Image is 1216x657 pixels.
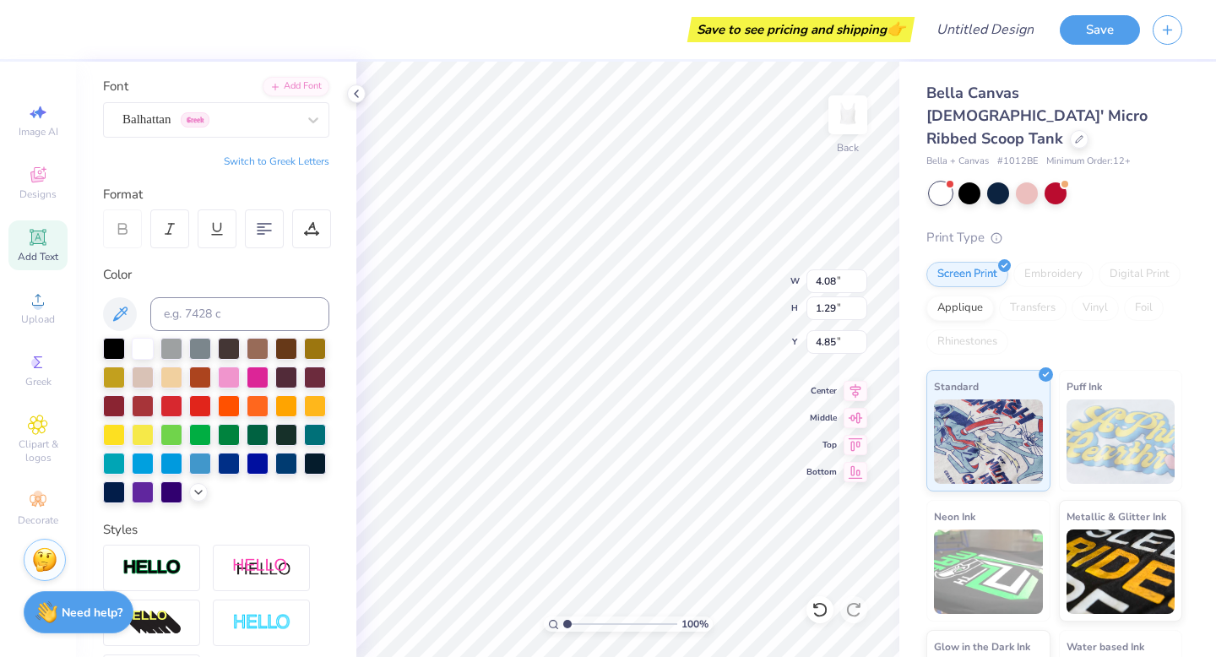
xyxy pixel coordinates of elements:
[232,557,291,578] img: Shadow
[18,513,58,527] span: Decorate
[934,508,975,525] span: Neon Ink
[1099,262,1181,287] div: Digital Print
[806,466,837,478] span: Bottom
[103,77,128,96] label: Font
[103,185,331,204] div: Format
[926,296,994,321] div: Applique
[837,140,859,155] div: Back
[1072,296,1119,321] div: Vinyl
[1013,262,1094,287] div: Embroidery
[926,329,1008,355] div: Rhinestones
[103,520,329,540] div: Styles
[999,296,1067,321] div: Transfers
[1067,508,1166,525] span: Metallic & Glitter Ink
[8,437,68,464] span: Clipart & logos
[122,610,182,637] img: 3d Illusion
[263,77,329,96] div: Add Font
[926,83,1148,149] span: Bella Canvas [DEMOGRAPHIC_DATA]' Micro Ribbed Scoop Tank
[923,13,1047,46] input: Untitled Design
[19,125,58,138] span: Image AI
[692,17,910,42] div: Save to see pricing and shipping
[934,399,1043,484] img: Standard
[21,312,55,326] span: Upload
[926,155,989,169] span: Bella + Canvas
[934,529,1043,614] img: Neon Ink
[806,412,837,424] span: Middle
[806,439,837,451] span: Top
[1046,155,1131,169] span: Minimum Order: 12 +
[18,250,58,263] span: Add Text
[806,385,837,397] span: Center
[103,265,329,285] div: Color
[934,638,1030,655] span: Glow in the Dark Ink
[1067,377,1102,395] span: Puff Ink
[997,155,1038,169] span: # 1012BE
[1124,296,1164,321] div: Foil
[1060,15,1140,45] button: Save
[1067,399,1175,484] img: Puff Ink
[224,155,329,168] button: Switch to Greek Letters
[681,616,708,632] span: 100 %
[1067,529,1175,614] img: Metallic & Glitter Ink
[926,228,1182,247] div: Print Type
[150,297,329,331] input: e.g. 7428 c
[232,613,291,633] img: Negative Space
[887,19,905,39] span: 👉
[19,187,57,201] span: Designs
[122,558,182,578] img: Stroke
[934,377,979,395] span: Standard
[926,262,1008,287] div: Screen Print
[62,605,122,621] strong: Need help?
[25,375,52,388] span: Greek
[1067,638,1144,655] span: Water based Ink
[831,98,865,132] img: Back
